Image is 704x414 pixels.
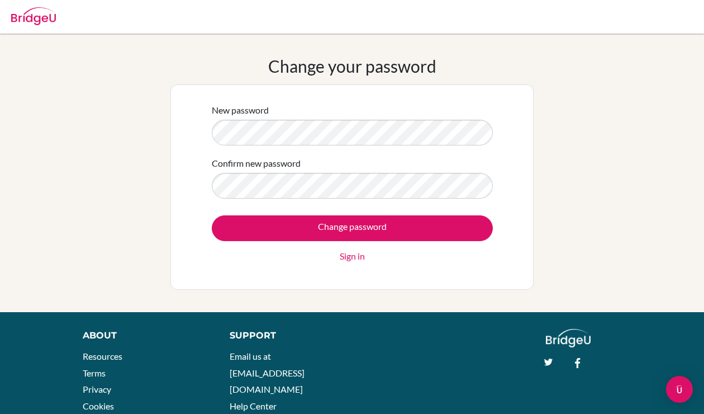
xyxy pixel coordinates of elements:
label: New password [212,103,269,117]
img: Bridge-U [11,7,56,25]
a: Sign in [340,250,365,263]
a: Help Center [230,401,277,411]
div: Open Intercom Messenger [666,376,693,403]
div: Support [230,329,341,342]
a: Terms [83,368,106,378]
a: Resources [83,351,122,361]
h1: Change your password [268,56,436,76]
a: Privacy [83,384,111,394]
input: Change password [212,215,493,241]
label: Confirm new password [212,157,301,170]
a: Email us at [EMAIL_ADDRESS][DOMAIN_NAME] [230,351,305,394]
div: About [83,329,205,342]
img: logo_white@2x-f4f0deed5e89b7ecb1c2cc34c3e3d731f90f0f143d5ea2071677605dd97b5244.png [546,329,591,347]
a: Cookies [83,401,114,411]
